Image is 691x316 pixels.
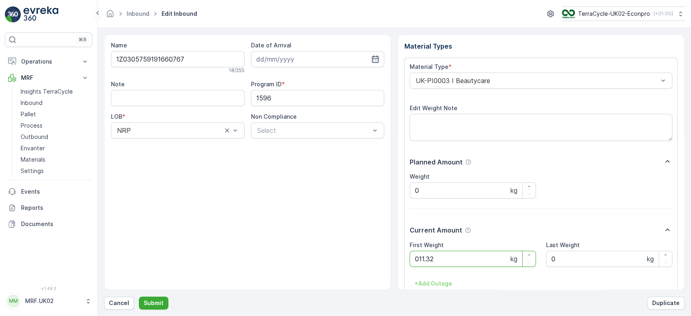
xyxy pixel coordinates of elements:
[647,254,654,264] p: kg
[17,97,92,109] a: Inbound
[43,160,53,167] span: 359
[127,10,149,17] a: Inbound
[5,70,92,86] button: MRF
[21,74,76,82] p: MRF
[229,67,245,74] p: 18 / 255
[7,146,47,153] span: Total Weight :
[410,277,457,290] button: +Add Outage
[139,297,168,310] button: Submit
[7,160,43,167] span: Net Weight :
[106,12,115,19] a: Homepage
[109,299,129,307] p: Cancel
[21,167,44,175] p: Settings
[144,299,164,307] p: Submit
[415,280,452,288] p: + Add Outage
[5,200,92,216] a: Reports
[17,165,92,177] a: Settings
[21,88,73,96] p: Insights TerraCycle
[410,157,463,167] p: Planned Amount
[653,11,673,17] p: ( +01:00 )
[5,53,92,70] button: Operations
[21,110,36,118] p: Pallet
[17,154,92,165] a: Materials
[21,133,48,141] p: Outbound
[410,173,429,180] label: Weight
[27,133,79,140] span: Parcel_UK02 #1599
[111,113,122,120] label: LOB
[465,227,471,233] div: Help Tooltip Icon
[21,122,43,130] p: Process
[45,173,51,180] span: 18
[21,220,89,228] p: Documents
[510,254,517,264] p: kg
[160,10,199,18] span: Edit Inbound
[5,216,92,232] a: Documents
[257,126,370,135] p: Select
[562,6,685,21] button: TerraCycle-UK02-Econpro(+01:00)
[410,225,462,235] p: Current Amount
[43,186,62,193] span: BigBag
[647,297,685,310] button: Duplicate
[21,144,45,152] p: Envanter
[17,120,92,131] a: Process
[21,188,89,196] p: Events
[510,186,517,195] p: kg
[578,10,650,18] p: TerraCycle-UK02-Econpro
[21,58,76,66] p: Operations
[7,173,45,180] span: Tare Weight :
[17,143,92,154] a: Envanter
[21,156,45,164] p: Materials
[111,81,125,88] label: Note
[251,42,291,49] label: Date of Arrival
[5,6,21,23] img: logo
[5,293,92,310] button: MMMRF.UK02
[5,286,92,291] span: v 1.49.3
[251,113,297,120] label: Non Compliance
[7,200,34,207] span: Material :
[111,42,127,49] label: Name
[5,184,92,200] a: Events
[251,81,282,88] label: Program ID
[465,159,472,165] div: Help Tooltip Icon
[652,299,680,307] p: Duplicate
[47,146,58,153] span: 377
[17,131,92,143] a: Outbound
[34,200,87,207] span: UK-A0013 I Gloves
[104,297,134,310] button: Cancel
[410,105,457,111] label: Edit Weight Note
[25,297,81,305] p: MRF.UK02
[17,86,92,97] a: Insights TerraCycle
[251,51,385,67] input: dd/mm/yyyy
[7,295,20,307] div: MM
[313,7,376,17] p: Parcel_UK02 #1599
[23,6,58,23] img: logo_light-DOdMpM7g.png
[410,241,444,248] label: First Weight
[410,63,449,70] label: Material Type
[21,204,89,212] p: Reports
[562,9,575,18] img: terracycle_logo_wKaHoWT.png
[7,133,27,140] span: Name :
[7,186,43,193] span: Asset Type :
[404,41,678,51] p: Material Types
[79,36,87,43] p: ⌘B
[17,109,92,120] a: Pallet
[546,241,580,248] label: Last Weight
[21,99,43,107] p: Inbound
